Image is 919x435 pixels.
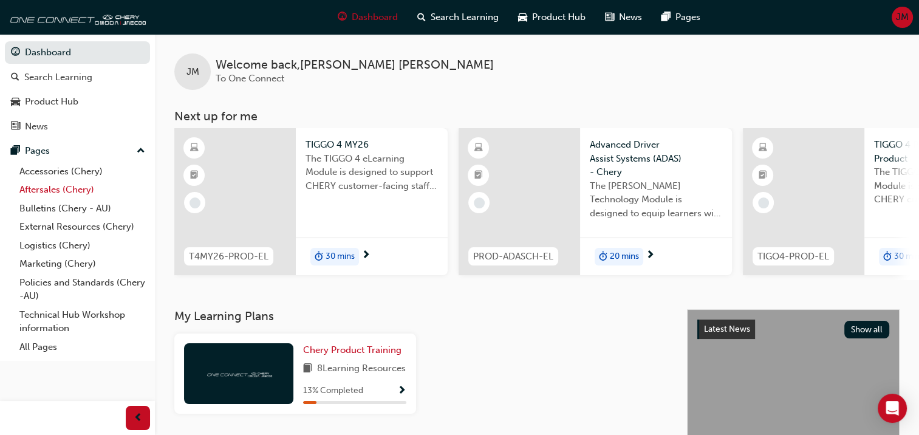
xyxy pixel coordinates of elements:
span: pages-icon [661,10,671,25]
span: learningRecordVerb_NONE-icon [190,197,200,208]
a: T4MY26-PROD-ELTIGGO 4 MY26The TIGGO 4 eLearning Module is designed to support CHERY customer-faci... [174,128,448,275]
span: book-icon [303,361,312,377]
button: Show Progress [397,383,406,399]
span: learningRecordVerb_NONE-icon [474,197,485,208]
span: news-icon [605,10,614,25]
a: Product Hub [5,91,150,113]
span: next-icon [361,250,371,261]
button: DashboardSearch LearningProduct HubNews [5,39,150,140]
button: Show all [844,321,890,338]
a: news-iconNews [595,5,652,30]
span: TIGO4-PROD-EL [757,250,829,264]
span: search-icon [417,10,426,25]
span: TIGGO 4 MY26 [306,138,438,152]
div: Search Learning [24,70,92,84]
span: next-icon [646,250,655,261]
span: guage-icon [338,10,347,25]
span: booktick-icon [759,168,767,183]
a: External Resources (Chery) [15,217,150,236]
button: Pages [5,140,150,162]
span: car-icon [11,97,20,108]
img: oneconnect [6,5,146,29]
span: Latest News [704,324,750,334]
h3: My Learning Plans [174,309,668,323]
span: Show Progress [397,386,406,397]
span: To One Connect [216,73,284,84]
span: 13 % Completed [303,384,363,398]
div: Product Hub [25,95,78,109]
a: Bulletins (Chery - AU) [15,199,150,218]
span: news-icon [11,122,20,132]
span: car-icon [518,10,527,25]
span: 20 mins [610,250,639,264]
a: car-iconProduct Hub [508,5,595,30]
span: The TIGGO 4 eLearning Module is designed to support CHERY customer-facing staff with the product ... [306,152,438,193]
span: learningResourceType_ELEARNING-icon [474,140,483,156]
div: Open Intercom Messenger [878,394,907,423]
span: News [619,10,642,24]
span: search-icon [11,72,19,83]
a: News [5,115,150,138]
span: duration-icon [883,249,892,265]
img: oneconnect [205,368,272,379]
a: Accessories (Chery) [15,162,150,181]
a: Chery Product Training [303,343,406,357]
span: PROD-ADASCH-EL [473,250,553,264]
span: Dashboard [352,10,398,24]
span: booktick-icon [190,168,199,183]
a: Logistics (Chery) [15,236,150,255]
span: 30 mins [326,250,355,264]
span: The [PERSON_NAME] Technology Module is designed to equip learners with essential knowledge about ... [590,179,722,221]
a: Dashboard [5,41,150,64]
a: Search Learning [5,66,150,89]
a: Policies and Standards (Chery -AU) [15,273,150,306]
span: JM [896,10,909,24]
span: learningResourceType_ELEARNING-icon [190,140,199,156]
span: 8 Learning Resources [317,361,406,377]
span: duration-icon [315,249,323,265]
span: up-icon [137,143,145,159]
div: Pages [25,144,50,158]
h3: Next up for me [155,109,919,123]
a: All Pages [15,338,150,357]
a: guage-iconDashboard [328,5,408,30]
span: Search Learning [431,10,499,24]
span: Chery Product Training [303,344,401,355]
span: prev-icon [134,411,143,426]
a: pages-iconPages [652,5,710,30]
a: search-iconSearch Learning [408,5,508,30]
span: Pages [675,10,700,24]
a: PROD-ADASCH-ELAdvanced Driver Assist Systems (ADAS) - CheryThe [PERSON_NAME] Technology Module is... [459,128,732,275]
span: JM [186,65,199,79]
span: learningResourceType_ELEARNING-icon [759,140,767,156]
div: News [25,120,48,134]
button: JM [892,7,913,28]
span: Welcome back , [PERSON_NAME] [PERSON_NAME] [216,58,494,72]
a: Latest NewsShow all [697,320,889,339]
span: booktick-icon [474,168,483,183]
span: learningRecordVerb_NONE-icon [758,197,769,208]
span: guage-icon [11,47,20,58]
span: pages-icon [11,146,20,157]
span: T4MY26-PROD-EL [189,250,268,264]
a: Technical Hub Workshop information [15,306,150,338]
span: Product Hub [532,10,586,24]
span: duration-icon [599,249,607,265]
a: Marketing (Chery) [15,255,150,273]
a: Aftersales (Chery) [15,180,150,199]
span: Advanced Driver Assist Systems (ADAS) - Chery [590,138,722,179]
